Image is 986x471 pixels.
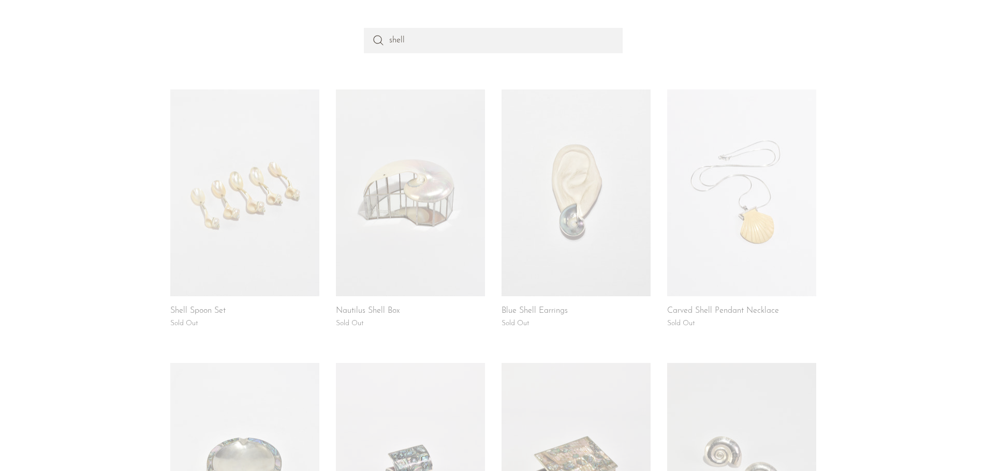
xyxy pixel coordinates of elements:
span: Sold Out [667,320,695,327]
a: Carved Shell Pendant Necklace [667,307,779,316]
a: Blue Shell Earrings [502,307,568,316]
span: Sold Out [336,320,364,327]
span: Sold Out [170,320,198,327]
a: Nautilus Shell Box [336,307,400,316]
span: Sold Out [502,320,529,327]
input: Perform a search [364,28,623,53]
a: Shell Spoon Set [170,307,226,316]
